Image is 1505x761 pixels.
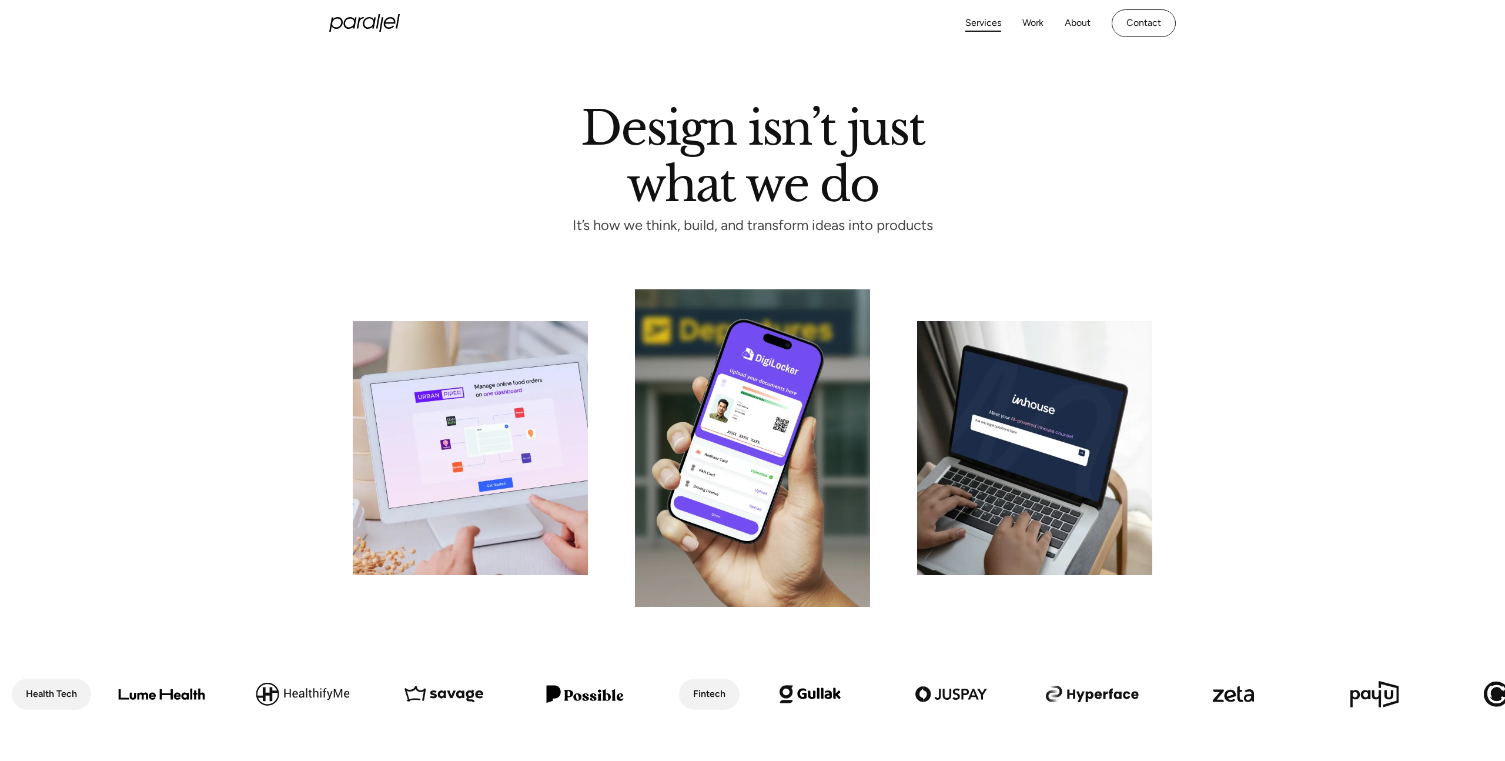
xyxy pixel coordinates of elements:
[353,321,588,575] img: card-image
[917,321,1152,575] img: card-image
[551,221,954,231] p: It’s how we think, build, and transform ideas into products
[1022,15,1044,32] a: Work
[581,105,924,202] h1: Design isn’t just what we do
[26,686,77,703] div: Health Tech
[329,14,400,32] a: home
[1112,9,1176,37] a: Contact
[693,686,725,703] div: Fintech
[965,15,1001,32] a: Services
[635,289,870,607] img: Robin Dhanwani's Image
[1065,15,1091,32] a: About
